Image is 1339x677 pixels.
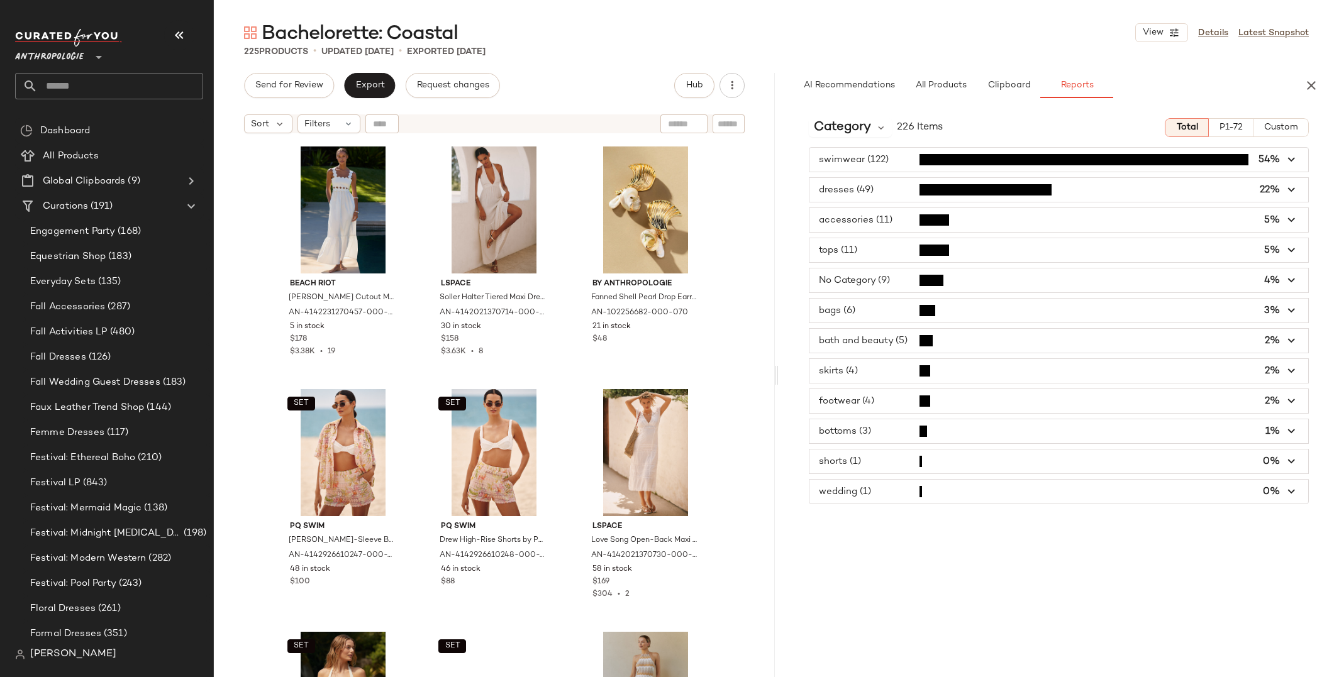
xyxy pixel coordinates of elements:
[809,268,1309,292] button: No Category (9)4%
[591,535,697,546] span: Love Song Open-Back Maxi Dress by LSPACE in White, Women's, Size: Medium, Cotton at Anthropologie
[440,307,546,319] span: AN-4142021370714-000-012
[244,73,334,98] button: Send for Review
[30,400,144,415] span: Faux Leather Trend Shop
[685,80,703,91] span: Hub
[108,325,135,339] span: (480)
[344,73,395,98] button: Export
[43,174,125,189] span: Global Clipboards
[416,80,489,91] span: Request changes
[1209,118,1253,137] button: P1-72
[251,118,269,131] span: Sort
[289,535,395,546] span: [PERSON_NAME]-Sleeve Buttondown Top by PQ Swim, Women's, Size: XS/S, Cotton/Polyamide at Anthropo...
[809,419,1309,443] button: bottoms (3)1%
[1060,80,1093,91] span: Reports
[897,120,943,135] span: 226 Items
[144,400,171,415] span: (144)
[441,278,547,290] span: LSPACE
[592,521,699,532] span: LSPACE
[290,564,330,575] span: 48 in stock
[30,350,86,365] span: Fall Dresses
[15,43,84,65] span: Anthropologie
[582,146,709,273] img: 102256682_070_b
[15,29,122,47] img: cfy_white_logo.C9jOOHJF.svg
[479,348,483,356] span: 8
[290,334,307,345] span: $178
[1175,123,1197,133] span: Total
[591,307,688,319] span: AN-102256682-000-070
[440,292,546,304] span: Soller Halter Tiered Maxi Dress by LSPACE in Ivory, Women's, Size: XS, Cotton/Viscose at Anthropo...
[321,45,394,58] p: updated [DATE]
[914,80,966,91] span: All Products
[280,146,406,273] img: 4142231270457_010_b
[43,199,88,214] span: Curations
[809,329,1309,353] button: bath and beauty (5)2%
[809,148,1309,172] button: swimwear (122)54%
[289,307,395,319] span: AN-4142231270457-000-010
[280,389,406,516] img: 4142926610247_266_b
[406,73,500,98] button: Request changes
[30,275,96,289] span: Everyday Sets
[445,642,460,651] span: SET
[287,397,315,410] button: SET
[592,590,613,598] span: $304
[244,45,308,58] div: Products
[81,476,108,490] span: (843)
[30,250,106,264] span: Equestrian Shop
[440,535,546,546] span: Drew High-Rise Shorts by PQ Swim, Women's, Size: XS/S, Cotton/Polyamide at Anthropologie
[313,44,316,59] span: •
[262,21,458,47] span: Bachelorette: Coastal
[355,80,384,91] span: Export
[181,526,206,541] span: (198)
[1219,123,1243,133] span: P1-72
[30,627,101,641] span: Formal Dresses
[809,208,1309,232] button: accessories (11)5%
[1142,28,1164,38] span: View
[30,647,116,662] span: [PERSON_NAME]
[591,292,697,304] span: Fanned Shell Pearl Drop Earrings by Anthropologie in Gold, Women's, Gold/Plated Brass
[809,480,1309,504] button: wedding (1)0%
[582,389,709,516] img: 4142021370730_010_b
[86,350,111,365] span: (126)
[803,80,894,91] span: AI Recommendations
[15,649,25,659] img: svg%3e
[40,124,90,138] span: Dashboard
[441,564,481,575] span: 46 in stock
[438,639,466,653] button: SET
[135,451,162,465] span: (210)
[1253,118,1309,137] button: Custom
[399,44,402,59] span: •
[438,397,466,410] button: SET
[809,238,1309,262] button: tops (11)5%
[30,476,81,490] span: Festival LP
[441,321,481,333] span: 30 in stock
[30,426,104,440] span: Femme Dresses
[146,551,171,566] span: (282)
[289,292,395,304] span: [PERSON_NAME] Cutout Maxi Dress by Beach Riot in White, Women's, Size: XL, Cotton at Anthropologie
[30,375,160,390] span: Fall Wedding Guest Dresses
[625,590,630,598] span: 2
[290,278,396,290] span: Beach Riot
[407,45,486,58] p: Exported [DATE]
[290,348,315,356] span: $3.38K
[592,278,699,290] span: By Anthropologie
[441,348,466,356] span: $3.63K
[293,399,309,408] span: SET
[116,576,142,591] span: (243)
[30,526,181,541] span: Festival: Midnight [MEDICAL_DATA]
[592,321,631,333] span: 21 in stock
[809,389,1309,413] button: footwear (4)2%
[809,359,1309,383] button: skirts (4)2%
[1198,26,1228,40] a: Details
[115,224,141,239] span: (168)
[101,627,127,641] span: (351)
[142,501,167,515] span: (138)
[20,124,33,137] img: svg%3e
[293,642,309,651] span: SET
[30,501,142,515] span: Festival: Mermaid Magic
[244,26,257,39] img: svg%3e
[30,451,135,465] span: Festival: Ethereal Boho
[592,576,609,588] span: $169
[125,174,140,189] span: (9)
[290,576,310,588] span: $100
[88,199,113,214] span: (191)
